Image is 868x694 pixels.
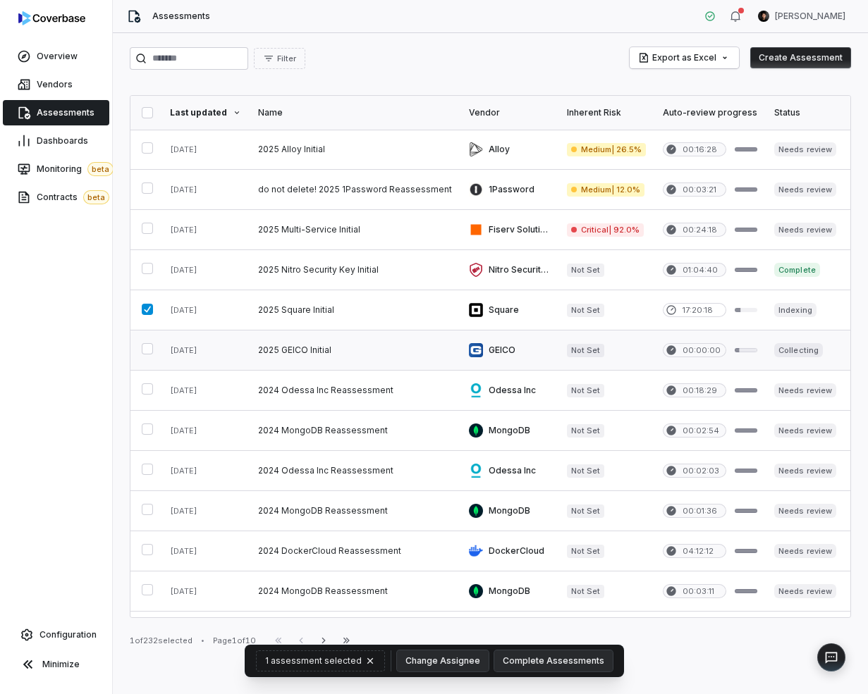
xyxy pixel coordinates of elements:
button: Export as Excel [630,47,739,68]
span: Vendors [37,79,73,90]
div: Auto-review progress [663,107,757,118]
div: Last updated [170,107,241,118]
span: Minimize [42,659,80,670]
a: Monitoringbeta [3,156,109,182]
button: 1 assessment selected [256,650,385,671]
div: Page 1 of 10 [213,636,256,646]
button: Filter [254,48,305,69]
a: Dashboards [3,128,109,154]
span: 1 assessment selected [265,655,362,667]
img: logo-D7KZi-bG.svg [18,11,85,25]
span: Monitoring [37,162,114,176]
span: [PERSON_NAME] [775,11,845,22]
div: • [201,636,204,645]
button: Complete Assessments [494,650,613,671]
button: Minimize [6,650,106,678]
img: Clarence Chio avatar [758,11,769,22]
div: Inherent Risk [567,107,646,118]
a: Vendors [3,72,109,97]
span: Assessments [37,107,94,118]
div: Vendor [469,107,550,118]
div: 1 of 232 selected [130,636,192,646]
span: Filter [277,54,296,64]
span: Assessments [152,11,210,22]
span: Dashboards [37,135,88,147]
button: Change Assignee [397,650,489,671]
a: Assessments [3,100,109,125]
a: Configuration [6,622,106,647]
div: Status [774,107,836,118]
button: Clarence Chio avatar[PERSON_NAME] [750,6,854,27]
button: Create Assessment [750,47,851,68]
a: Overview [3,44,109,69]
a: Contractsbeta [3,185,109,210]
span: Configuration [39,629,97,640]
div: Name [258,107,452,118]
span: Contracts [37,190,109,204]
span: Overview [37,51,78,62]
span: beta [87,162,114,176]
span: beta [83,190,109,204]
